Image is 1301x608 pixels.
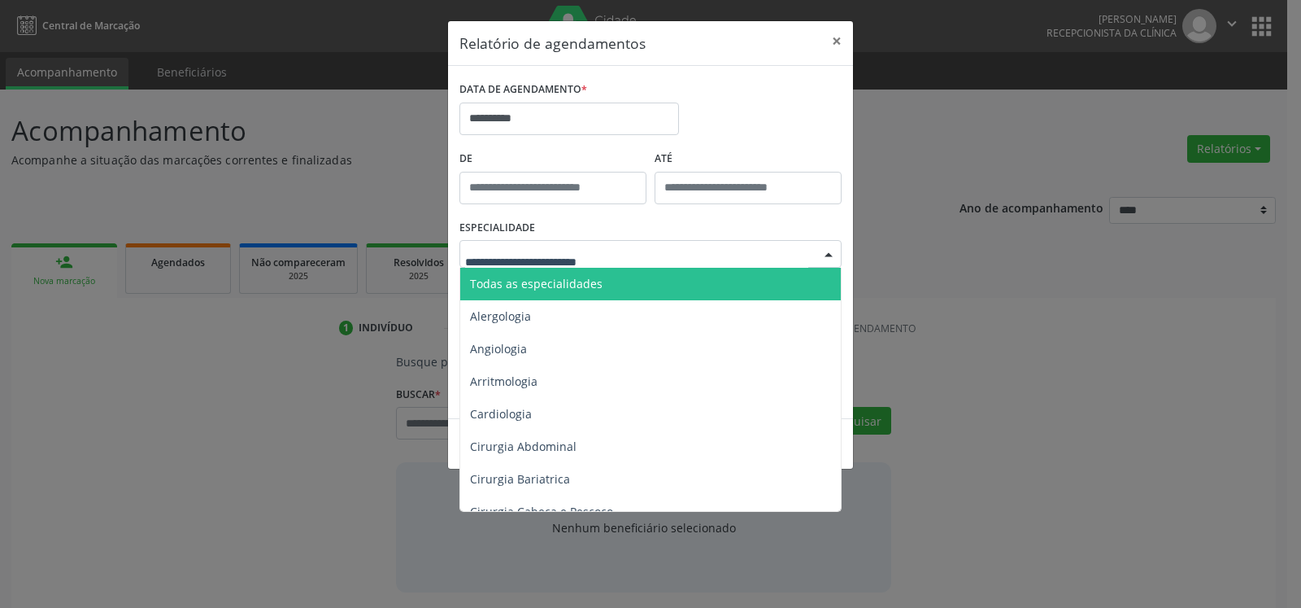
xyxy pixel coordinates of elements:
[470,471,570,487] span: Cirurgia Bariatrica
[470,439,577,454] span: Cirurgia Abdominal
[470,374,537,389] span: Arritmologia
[820,21,853,61] button: Close
[459,216,535,241] label: ESPECIALIDADE
[470,276,603,291] span: Todas as especialidades
[470,341,527,356] span: Angiologia
[459,77,587,103] label: DATA DE AGENDAMENTO
[470,308,531,324] span: Alergologia
[470,504,613,519] span: Cirurgia Cabeça e Pescoço
[459,33,646,54] h5: Relatório de agendamentos
[470,406,532,422] span: Cardiologia
[459,147,646,172] label: De
[655,147,842,172] label: ATÉ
